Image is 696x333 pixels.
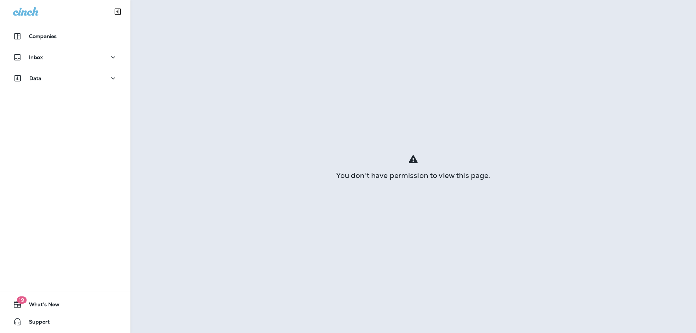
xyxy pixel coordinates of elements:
p: Inbox [29,54,43,60]
button: 19What's New [7,297,123,312]
div: You don't have permission to view this page. [130,172,696,178]
button: Support [7,315,123,329]
button: Inbox [7,50,123,64]
span: Support [22,319,50,328]
button: Collapse Sidebar [108,4,128,19]
button: Data [7,71,123,86]
p: Data [29,75,42,81]
span: What's New [22,301,59,310]
button: Companies [7,29,123,43]
span: 19 [17,296,26,304]
p: Companies [29,33,57,39]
